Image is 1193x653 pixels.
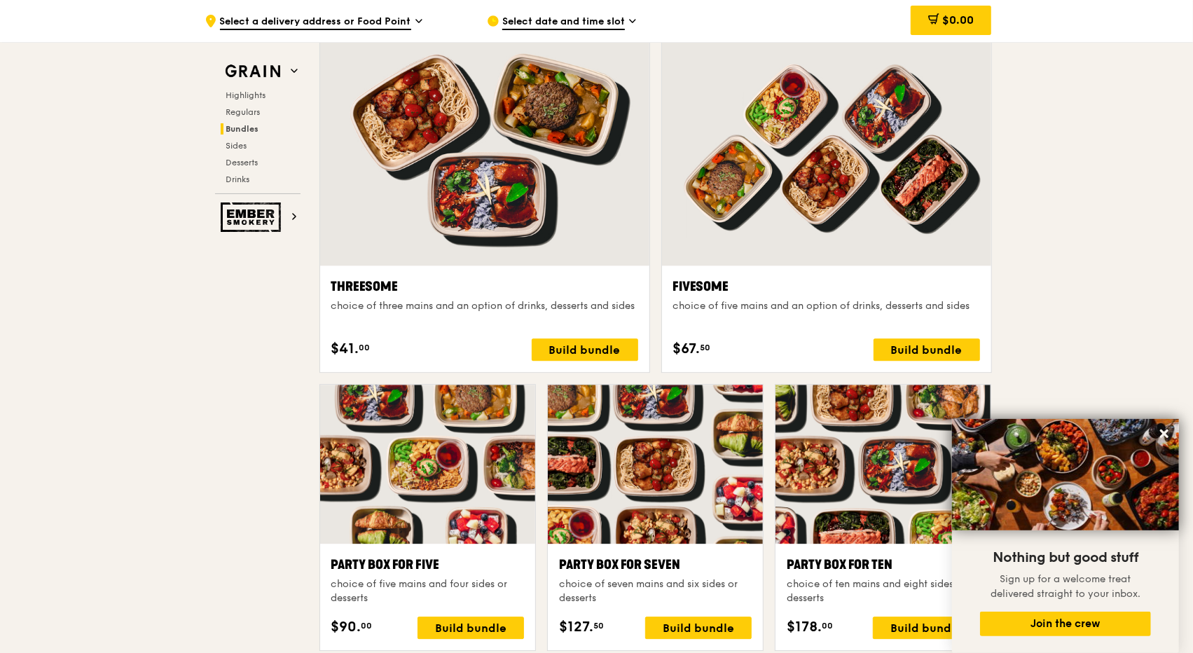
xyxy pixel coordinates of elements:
[226,124,259,134] span: Bundles
[787,617,822,638] span: $178.
[559,555,752,575] div: Party Box for Seven
[221,59,285,84] img: Grain web logo
[1153,422,1175,445] button: Close
[359,342,371,353] span: 00
[787,555,979,575] div: Party Box for Ten
[331,617,361,638] span: $90.
[361,620,373,631] span: 00
[226,141,247,151] span: Sides
[559,617,593,638] span: $127.
[822,620,833,631] span: 00
[331,277,638,296] div: Threesome
[331,577,524,605] div: choice of five mains and four sides or desserts
[226,174,250,184] span: Drinks
[942,13,974,27] span: $0.00
[226,158,258,167] span: Desserts
[701,342,711,353] span: 50
[787,577,979,605] div: choice of ten mains and eight sides or desserts
[673,277,980,296] div: Fivesome
[645,617,752,639] div: Build bundle
[874,338,980,361] div: Build bundle
[226,107,261,117] span: Regulars
[331,338,359,359] span: $41.
[220,15,411,30] span: Select a delivery address or Food Point
[673,299,980,313] div: choice of five mains and an option of drinks, desserts and sides
[993,549,1138,566] span: Nothing but good stuff
[593,620,604,631] span: 50
[221,202,285,232] img: Ember Smokery web logo
[952,419,1179,530] img: DSC07876-Edit02-Large.jpeg
[502,15,625,30] span: Select date and time slot
[418,617,524,639] div: Build bundle
[331,299,638,313] div: choice of three mains and an option of drinks, desserts and sides
[331,555,524,575] div: Party Box for Five
[980,612,1151,636] button: Join the crew
[226,90,266,100] span: Highlights
[532,338,638,361] div: Build bundle
[873,617,979,639] div: Build bundle
[991,573,1140,600] span: Sign up for a welcome treat delivered straight to your inbox.
[673,338,701,359] span: $67.
[559,577,752,605] div: choice of seven mains and six sides or desserts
